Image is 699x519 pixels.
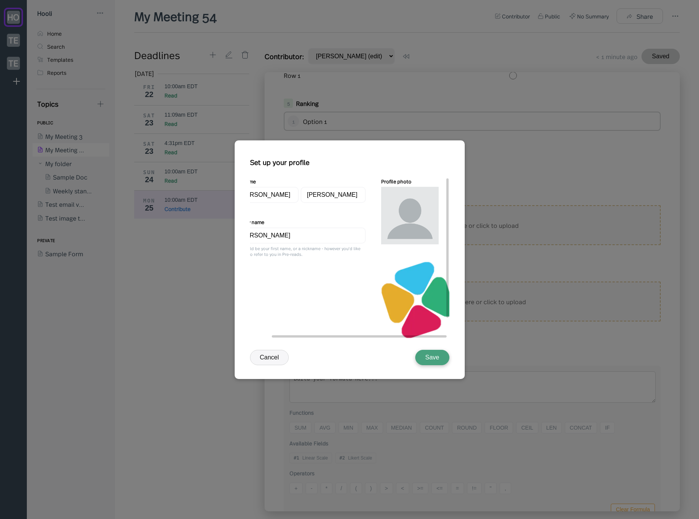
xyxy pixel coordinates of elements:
[232,178,297,185] div: Full name
[415,350,449,365] button: Save
[232,245,364,257] div: This could be your first name, or a nickname - however you'd like people to refer to you in Pre-r...
[250,350,289,365] button: Cancel
[299,187,364,203] input: Last
[232,187,297,203] input: First
[232,227,364,244] input: Nickname
[379,178,437,185] div: Profile photo
[250,154,309,166] div: Set up your profile
[232,218,262,226] div: Display name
